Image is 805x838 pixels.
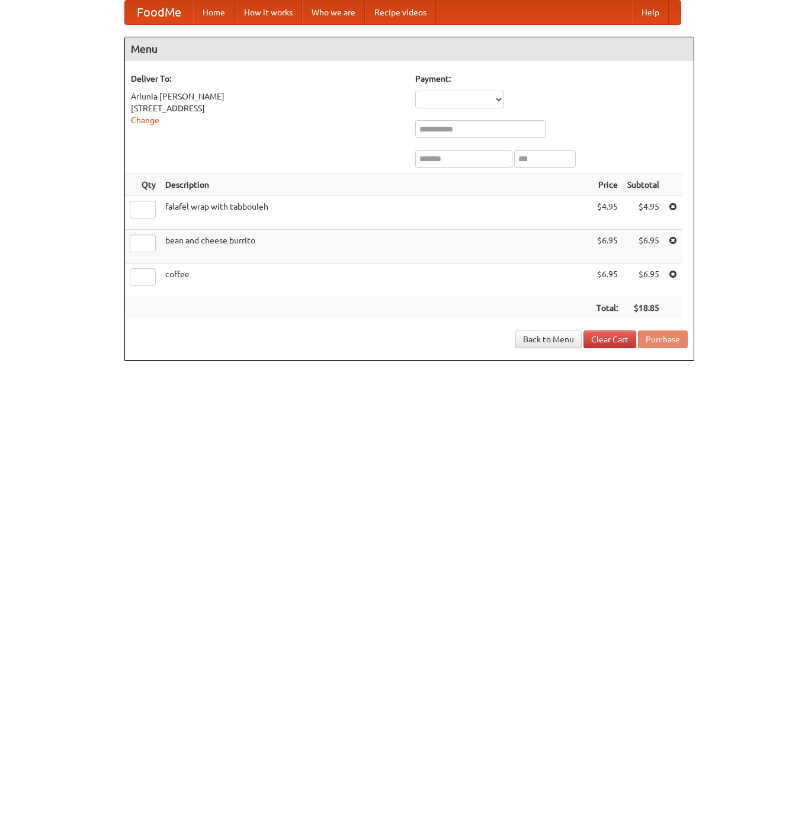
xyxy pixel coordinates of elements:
[131,91,403,102] div: Arlunia [PERSON_NAME]
[235,1,302,24] a: How it works
[592,174,623,196] th: Price
[125,174,161,196] th: Qty
[515,330,582,348] a: Back to Menu
[623,174,664,196] th: Subtotal
[302,1,365,24] a: Who we are
[592,230,623,264] td: $6.95
[623,230,664,264] td: $6.95
[131,102,403,114] div: [STREET_ADDRESS]
[125,37,694,61] h4: Menu
[638,330,688,348] button: Purchase
[623,264,664,297] td: $6.95
[592,196,623,230] td: $4.95
[592,264,623,297] td: $6.95
[365,1,436,24] a: Recipe videos
[125,1,193,24] a: FoodMe
[193,1,235,24] a: Home
[592,297,623,319] th: Total:
[583,330,636,348] a: Clear Cart
[623,196,664,230] td: $4.95
[131,73,403,85] h5: Deliver To:
[623,297,664,319] th: $18.85
[161,174,592,196] th: Description
[131,115,159,125] a: Change
[161,230,592,264] td: bean and cheese burrito
[632,1,669,24] a: Help
[161,264,592,297] td: coffee
[415,73,688,85] h5: Payment:
[161,196,592,230] td: falafel wrap with tabbouleh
